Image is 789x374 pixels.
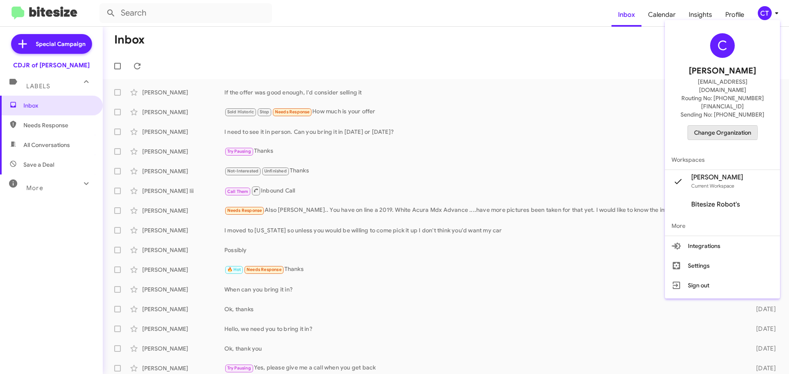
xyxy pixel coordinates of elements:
button: Sign out [665,275,780,295]
button: Change Organization [687,125,758,140]
span: Change Organization [694,126,751,140]
button: Settings [665,256,780,275]
div: C [710,33,735,58]
span: Bitesize Robot's [691,200,740,209]
span: Current Workspace [691,183,734,189]
span: Workspaces [665,150,780,170]
span: More [665,216,780,236]
span: [EMAIL_ADDRESS][DOMAIN_NAME] [675,78,770,94]
span: Sending No: [PHONE_NUMBER] [681,110,764,119]
span: [PERSON_NAME] [691,173,743,181]
button: Integrations [665,236,780,256]
span: [PERSON_NAME] [689,64,756,78]
span: Routing No: [PHONE_NUMBER][FINANCIAL_ID] [675,94,770,110]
